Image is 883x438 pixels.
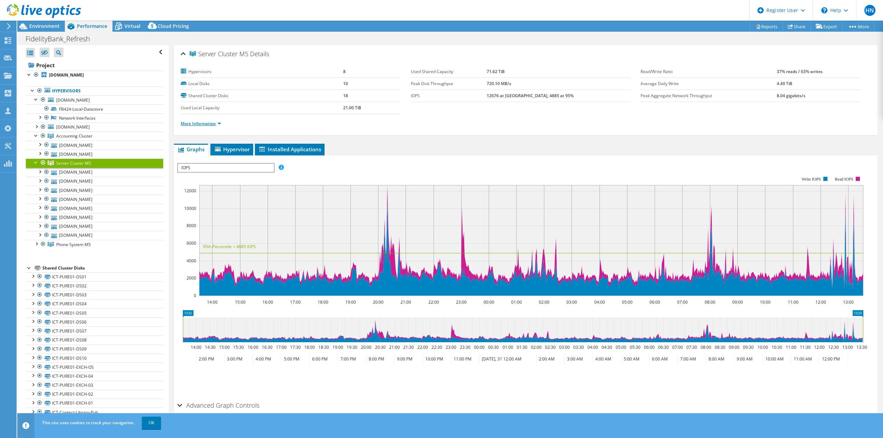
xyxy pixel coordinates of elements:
[677,299,688,305] text: 07:00
[484,299,494,305] text: 00:00
[26,291,163,299] a: ICT-PURE01-DS03
[411,92,487,99] label: IOPS
[26,204,163,213] a: [DOMAIN_NAME]
[777,93,805,99] b: 8.04 gigabits/s
[815,299,826,305] text: 12:00
[26,281,163,290] a: ICT-PURE01-DS02
[276,344,287,350] text: 17:00
[56,160,91,166] span: Server Cluster M5
[343,93,348,99] b: 18
[503,344,513,350] text: 01:00
[26,231,163,240] a: [DOMAIN_NAME]
[786,344,796,350] text: 11:00
[573,344,584,350] text: 03:30
[26,363,163,371] a: ICT-PURE01-EXCH-OS
[56,97,90,103] span: [DOMAIN_NAME]
[559,344,570,350] text: 03:00
[487,81,511,86] b: 720.10 MB/s
[56,124,90,130] span: [DOMAIN_NAME]
[177,146,205,153] span: Graphs
[26,104,163,113] a: FB424-Local-Datastore
[511,299,522,305] text: 01:00
[487,69,505,74] b: 71.62 TiB
[474,344,485,350] text: 00:00
[428,299,439,305] text: 22:00
[403,344,414,350] text: 21:30
[622,299,633,305] text: 05:00
[318,344,329,350] text: 18:30
[658,344,669,350] text: 06:30
[42,264,163,272] div: Shared Cluster Disks
[248,344,258,350] text: 16:00
[531,344,542,350] text: 02:00
[641,68,777,75] label: Read/Write Ratio
[258,146,321,153] span: Installed Applications
[641,80,777,87] label: Average Daily Write
[417,344,428,350] text: 22:00
[290,299,301,305] text: 17:00
[783,21,811,32] a: Share
[207,299,218,305] text: 14:00
[649,299,660,305] text: 06:00
[821,7,827,13] svg: \n
[262,344,272,350] text: 16:30
[828,344,839,350] text: 12:30
[517,344,527,350] text: 01:30
[250,50,269,58] span: Details
[26,186,163,195] a: [DOMAIN_NAME]
[856,344,867,350] text: 13:30
[672,344,683,350] text: 07:00
[777,69,823,74] b: 37% reads / 63% writes
[814,344,825,350] text: 12:00
[56,133,92,139] span: Accounting Cluster
[187,223,196,228] text: 8000
[177,398,259,412] h2: Advanced Graph Controls
[545,344,556,350] text: 02:30
[641,92,777,99] label: Peak Aggregate Network Throughput
[26,390,163,399] a: ICT-PURE01-EXCH-02
[29,23,60,29] span: Environment
[389,344,400,350] text: 21:00
[219,344,230,350] text: 15:00
[184,188,196,194] text: 12000
[373,299,384,305] text: 20:00
[26,141,163,150] a: [DOMAIN_NAME]
[214,146,250,153] span: Hypervisor
[705,299,715,305] text: 08:00
[811,21,843,32] a: Export
[194,293,196,298] text: 0
[587,344,598,350] text: 04:00
[56,242,91,247] span: Phone System M5
[26,150,163,159] a: [DOMAIN_NAME]
[26,240,163,249] a: Phone System M5
[361,344,371,350] text: 20:00
[843,299,854,305] text: 13:00
[290,344,301,350] text: 17:30
[644,344,655,350] text: 06:00
[772,344,782,350] text: 10:30
[686,344,697,350] text: 07:30
[26,132,163,141] a: Accounting Cluster
[732,299,743,305] text: 09:00
[26,159,163,167] a: Server Cluster M5
[777,81,792,86] b: 4.49 TiB
[26,71,163,80] a: [DOMAIN_NAME]
[77,23,107,29] span: Performance
[456,299,467,305] text: 23:00
[190,51,248,58] span: Server Cluster M5
[411,68,487,75] label: Used Shared Capacity
[42,420,135,426] span: This site uses cookies to track your navigation.
[345,299,356,305] text: 19:00
[375,344,386,350] text: 20:30
[26,222,163,231] a: [DOMAIN_NAME]
[488,344,499,350] text: 00:30
[184,205,196,211] text: 10000
[460,344,470,350] text: 23:30
[343,81,348,86] b: 10
[318,299,328,305] text: 18:00
[187,275,196,281] text: 2000
[262,299,273,305] text: 16:00
[800,344,811,350] text: 11:30
[178,164,274,172] span: IOPS
[181,80,343,87] label: Local Disks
